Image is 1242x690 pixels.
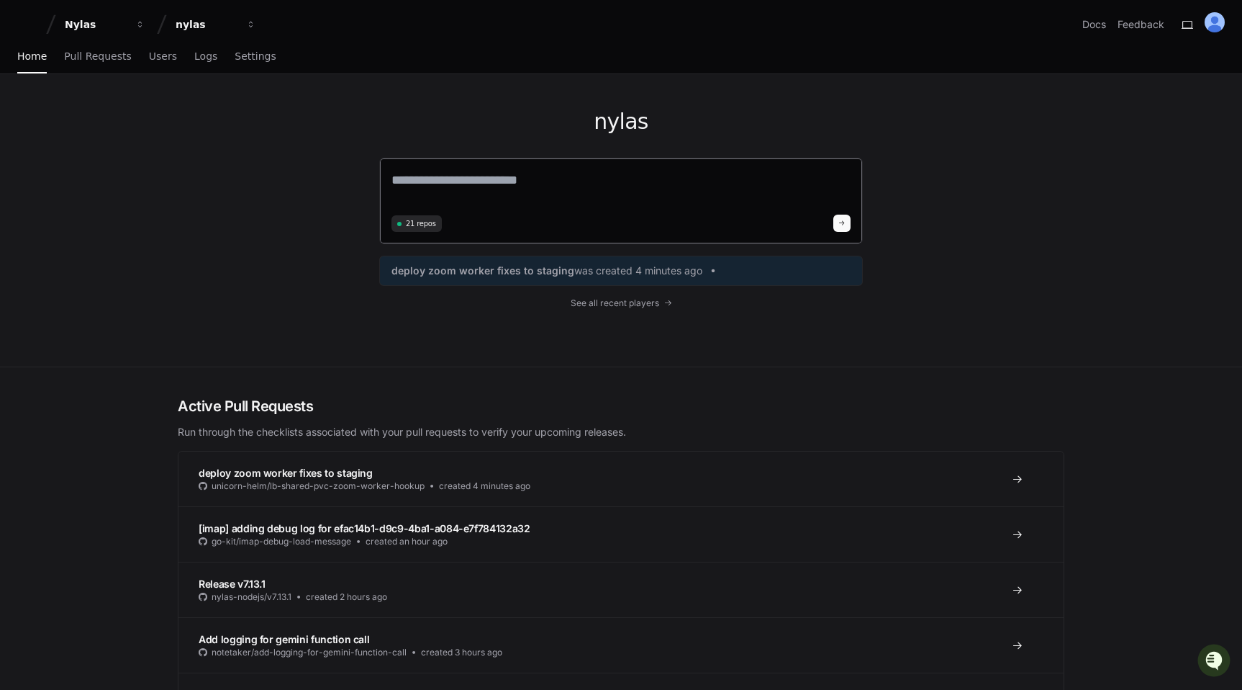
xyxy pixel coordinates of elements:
img: PlayerZero [14,14,43,43]
span: [imap] adding debug log for efac14b1-d9c9-4ba1-a084-e7f784132a32 [199,522,530,534]
span: Add logging for gemini function call [199,633,369,645]
a: Users [149,40,177,73]
button: Start new chat [245,112,262,129]
a: Logs [194,40,217,73]
a: Add logging for gemini function callnotetaker/add-logging-for-gemini-function-callcreated 3 hours... [178,617,1064,673]
span: was created 4 minutes ago [574,264,702,278]
span: created 2 hours ago [306,591,387,603]
img: 1756235613930-3d25f9e4-fa56-45dd-b3ad-e072dfbd1548 [14,107,40,133]
a: Settings [235,40,276,73]
span: created 3 hours ago [421,647,502,658]
iframe: Open customer support [1196,642,1235,681]
button: Feedback [1118,17,1164,32]
a: deploy zoom worker fixes to stagingwas created 4 minutes ago [391,264,851,278]
a: Home [17,40,47,73]
div: Start new chat [49,107,236,122]
a: Release v7.13.1nylas-nodejs/v7.13.1created 2 hours ago [178,562,1064,617]
a: Docs [1082,17,1106,32]
span: deploy zoom worker fixes to staging [391,264,574,278]
span: Release v7.13.1 [199,578,266,590]
span: See all recent players [571,297,659,309]
span: unicorn-helm/lb-shared-pvc-zoom-worker-hookup [212,480,425,492]
a: See all recent players [379,297,863,309]
span: Pylon [143,151,174,162]
div: Welcome [14,58,262,81]
a: [imap] adding debug log for efac14b1-d9c9-4ba1-a084-e7f784132a32go-kit/imap-debug-load-messagecre... [178,506,1064,562]
span: nylas-nodejs/v7.13.1 [212,591,291,603]
p: Run through the checklists associated with your pull requests to verify your upcoming releases. [178,425,1064,439]
span: Logs [194,52,217,61]
span: notetaker/add-logging-for-gemini-function-call [212,647,407,658]
span: go-kit/imap-debug-load-message [212,536,351,547]
span: Users [149,52,177,61]
a: Powered byPylon [101,151,174,162]
span: Settings [235,52,276,61]
div: Nylas [65,17,127,32]
img: ALV-UjWlzRa0B05rr3R-mgcszGoFqGAPn5LFVQM_pow01SbuOm0E2VtGAgBNDbUbMOaqvK_OOlh0taeondc3Okvv9xxSJsjvl... [1205,12,1225,32]
span: Pull Requests [64,52,131,61]
button: nylas [170,12,262,37]
span: created an hour ago [366,536,448,547]
div: We're available if you need us! [49,122,182,133]
span: created 4 minutes ago [439,480,530,492]
a: deploy zoom worker fixes to stagingunicorn-helm/lb-shared-pvc-zoom-worker-hookupcreated 4 minutes... [178,452,1064,506]
span: 21 repos [406,218,436,229]
h2: Active Pull Requests [178,396,1064,416]
span: deploy zoom worker fixes to staging [199,467,373,479]
div: nylas [176,17,237,32]
a: Pull Requests [64,40,131,73]
span: Home [17,52,47,61]
h1: nylas [379,109,863,135]
button: Nylas [59,12,151,37]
